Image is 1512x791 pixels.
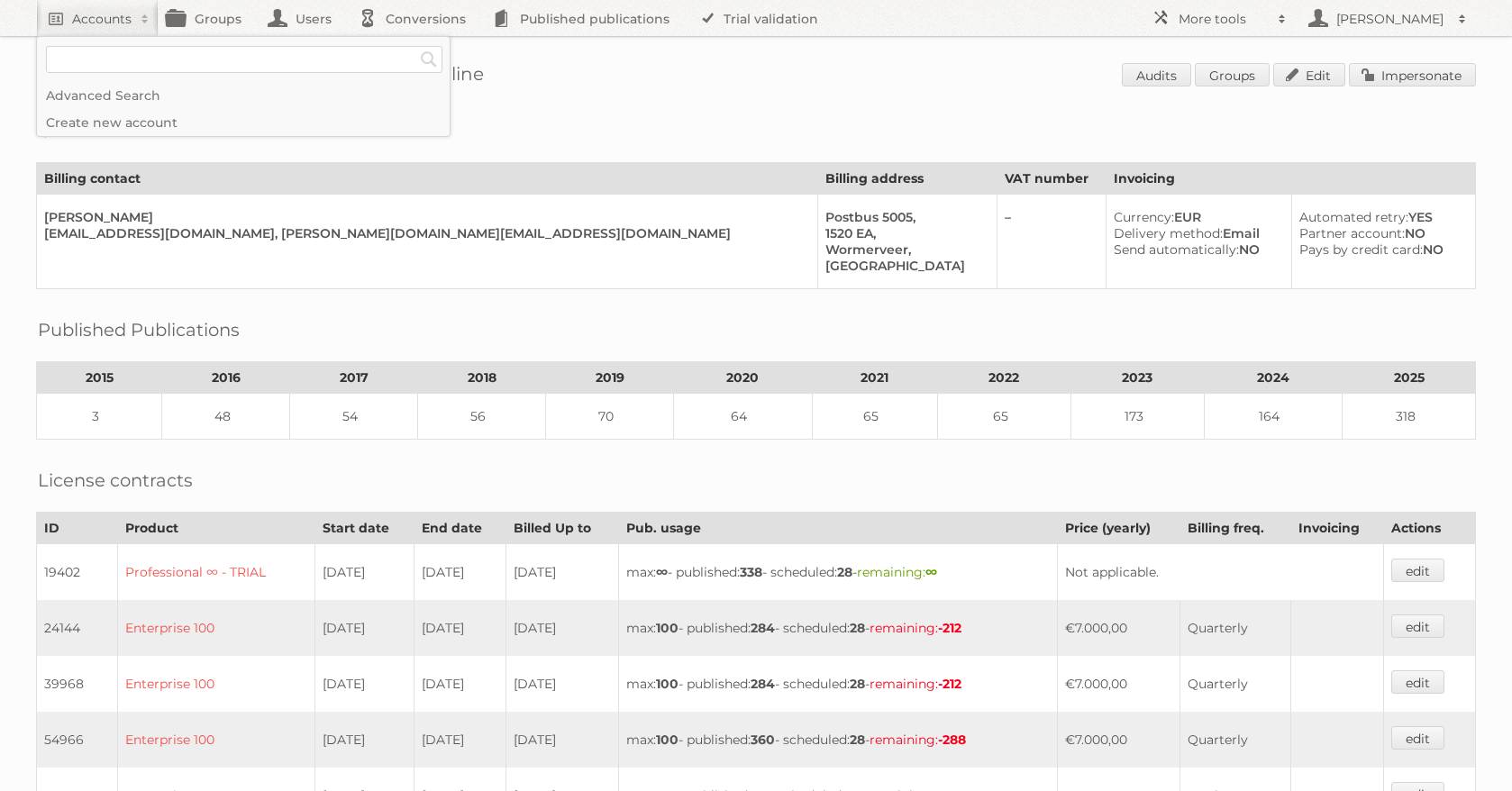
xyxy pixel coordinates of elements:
[618,656,1057,712] td: max: - published: - scheduled: -
[418,362,546,394] th: 2018
[414,600,506,656] td: [DATE]
[37,394,162,440] td: 3
[36,63,1476,90] h1: Account 14956: [PERSON_NAME] - afdeling Online
[997,195,1106,289] td: –
[37,109,450,136] a: Create new account
[414,656,506,712] td: [DATE]
[117,656,314,712] td: Enterprise 100
[314,600,414,656] td: [DATE]
[1195,63,1270,86] a: Groups
[1332,10,1449,28] h2: [PERSON_NAME]
[618,600,1057,656] td: max: - published: - scheduled: -
[72,10,132,28] h2: Accounts
[37,544,118,601] td: 19402
[618,712,1057,768] td: max: - published: - scheduled: -
[1114,225,1277,241] div: Email
[825,241,981,258] div: Wormerveer,
[1391,559,1444,582] a: edit
[857,564,937,580] span: remaining:
[290,394,418,440] td: 54
[656,732,679,748] strong: 100
[825,225,981,241] div: 1520 EA,
[1391,726,1444,750] a: edit
[44,209,803,225] div: [PERSON_NAME]
[818,163,997,195] th: Billing address
[837,564,852,580] strong: 28
[1343,394,1476,440] td: 318
[1291,513,1384,544] th: Invoicing
[415,46,442,73] input: Search
[1106,163,1475,195] th: Invoicing
[751,676,775,692] strong: 284
[618,513,1057,544] th: Pub. usage
[870,620,961,636] span: remaining:
[1391,670,1444,694] a: edit
[1349,63,1476,86] a: Impersonate
[1204,394,1343,440] td: 164
[1114,209,1277,225] div: EUR
[656,564,668,580] strong: ∞
[1391,614,1444,638] a: edit
[546,362,674,394] th: 2019
[38,316,240,343] h2: Published Publications
[1299,209,1408,225] span: Automated retry:
[37,656,118,712] td: 39968
[314,513,414,544] th: Start date
[1299,225,1405,241] span: Partner account:
[751,732,775,748] strong: 360
[418,394,546,440] td: 56
[37,513,118,544] th: ID
[290,362,418,394] th: 2017
[1114,241,1239,258] span: Send automatically:
[314,712,414,768] td: [DATE]
[314,544,414,601] td: [DATE]
[850,676,865,692] strong: 28
[1204,362,1343,394] th: 2024
[1179,10,1269,28] h2: More tools
[506,712,619,768] td: [DATE]
[1273,63,1345,86] a: Edit
[1057,600,1180,656] td: €7.000,00
[925,564,937,580] strong: ∞
[1057,513,1180,544] th: Price (yearly)
[850,732,865,748] strong: 28
[1384,513,1476,544] th: Actions
[674,362,813,394] th: 2020
[938,676,961,692] strong: -212
[656,676,679,692] strong: 100
[825,209,981,225] div: Postbus 5005,
[740,564,762,580] strong: 338
[1180,600,1291,656] td: Quarterly
[117,712,314,768] td: Enterprise 100
[618,544,1057,601] td: max: - published: - scheduled: -
[1057,544,1383,601] td: Not applicable.
[1299,241,1423,258] span: Pays by credit card:
[506,513,619,544] th: Billed Up to
[506,600,619,656] td: [DATE]
[1070,362,1204,394] th: 2023
[825,258,981,274] div: [GEOGRAPHIC_DATA]
[37,712,118,768] td: 54966
[937,362,1070,394] th: 2022
[414,544,506,601] td: [DATE]
[1299,225,1461,241] div: NO
[506,544,619,601] td: [DATE]
[1299,209,1461,225] div: YES
[162,362,290,394] th: 2016
[414,712,506,768] td: [DATE]
[1180,656,1291,712] td: Quarterly
[674,394,813,440] td: 64
[656,620,679,636] strong: 100
[506,656,619,712] td: [DATE]
[1180,712,1291,768] td: Quarterly
[1343,362,1476,394] th: 2025
[37,600,118,656] td: 24144
[37,82,450,109] a: Advanced Search
[938,732,966,748] strong: -288
[1122,63,1191,86] a: Audits
[1070,394,1204,440] td: 173
[117,600,314,656] td: Enterprise 100
[1114,209,1174,225] span: Currency:
[937,394,1070,440] td: 65
[414,513,506,544] th: End date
